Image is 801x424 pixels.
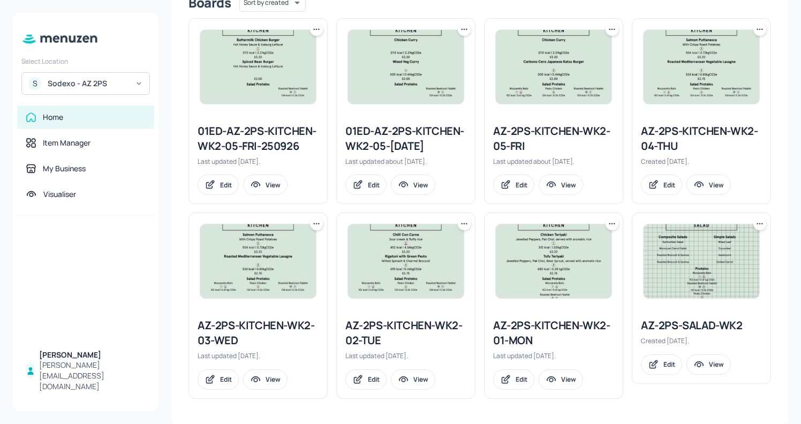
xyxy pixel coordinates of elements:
img: 2025-08-29-1756463113246zp3k25km2yc.jpeg [348,30,464,104]
div: View [413,180,428,190]
img: 2025-08-29-1756462817693atgyjljkbk.jpeg [496,30,611,104]
div: Select Location [21,57,150,66]
div: Edit [368,180,380,190]
div: 01ED-AZ-2PS-KITCHEN-WK2-05-FRI-250926 [198,124,319,154]
img: 2025-07-29-1753784591081fzb95ubv4th.jpeg [644,30,759,104]
div: Last updated [DATE]. [345,351,466,360]
div: Last updated about [DATE]. [345,157,466,166]
div: View [561,180,576,190]
img: 2025-07-29-1753784591081fzb95ubv4th.jpeg [200,224,316,298]
div: Edit [516,375,527,384]
img: 2025-07-22-1753185911133wfdamqij1g.jpeg [644,224,759,298]
div: Edit [220,180,232,190]
div: View [413,375,428,384]
div: Last updated [DATE]. [198,351,319,360]
div: Edit [663,360,675,369]
div: AZ-2PS-KITCHEN-WK2-01-MON [493,318,614,348]
div: View [561,375,576,384]
div: S [28,77,41,90]
div: AZ-2PS-KITCHEN-WK2-03-WED [198,318,319,348]
div: Home [43,112,63,123]
div: Edit [368,375,380,384]
div: Visualiser [43,189,76,200]
img: 2025-09-26-1758883073675mrgo47fq8jd.jpeg [200,30,316,104]
img: 2025-10-06-1759766091335nql584gthv.jpeg [496,224,611,298]
div: AZ-2PS-KITCHEN-WK2-04-THU [641,124,762,154]
div: Last updated [DATE]. [198,157,319,166]
div: Item Manager [43,138,90,148]
div: View [266,375,281,384]
div: Last updated [DATE]. [493,351,614,360]
div: Created [DATE]. [641,157,762,166]
div: [PERSON_NAME] [39,350,146,360]
div: AZ-2PS-KITCHEN-WK2-02-TUE [345,318,466,348]
div: View [709,360,724,369]
div: AZ-2PS-SALAD-WK2 [641,318,762,333]
div: [PERSON_NAME][EMAIL_ADDRESS][DOMAIN_NAME] [39,360,146,392]
div: Edit [220,375,232,384]
div: My Business [43,163,86,174]
div: View [709,180,724,190]
div: View [266,180,281,190]
div: Created [DATE]. [641,336,762,345]
div: AZ-2PS-KITCHEN-WK2-05-FRI [493,124,614,154]
div: Edit [663,180,675,190]
div: Last updated about [DATE]. [493,157,614,166]
div: 01ED-AZ-2PS-KITCHEN-WK2-05-[DATE] [345,124,466,154]
div: Edit [516,180,527,190]
div: Sodexo - AZ 2PS [48,78,129,89]
img: 2025-07-29-17537842804699xx2f2x5gys.jpeg [348,224,464,298]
